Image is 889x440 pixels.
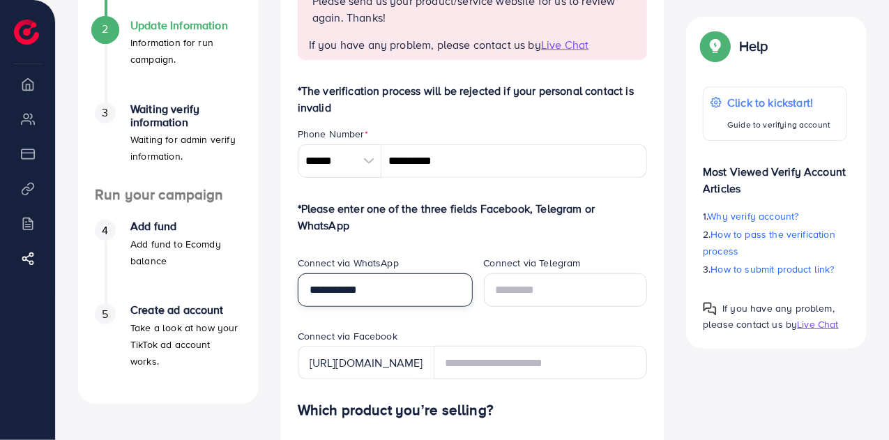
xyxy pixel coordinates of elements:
p: *The verification process will be rejected if your personal contact is invalid [298,82,648,116]
p: Information for run campaign. [130,34,242,68]
p: Help [739,38,768,54]
label: Connect via Telegram [484,256,581,270]
h4: Create ad account [130,303,242,317]
p: 3. [703,261,847,278]
p: *Please enter one of the three fields Facebook, Telegram or WhatsApp [298,200,648,234]
h4: Add fund [130,220,242,233]
span: Live Chat [797,317,838,331]
p: Waiting for admin verify information. [130,131,242,165]
h4: Waiting verify information [130,103,242,129]
p: Add fund to Ecomdy balance [130,236,242,269]
span: Why verify account? [708,209,799,223]
p: 1. [703,208,847,225]
label: Phone Number [298,127,368,141]
iframe: Chat [830,377,879,430]
img: Popup guide [703,302,717,316]
li: Add fund [78,220,259,303]
p: Take a look at how your TikTok ad account works. [130,319,242,370]
span: 5 [102,306,108,322]
li: Waiting verify information [78,103,259,186]
h4: Run your campaign [78,186,259,204]
li: Update Information [78,19,259,103]
label: Connect via Facebook [298,329,397,343]
img: Popup guide [703,33,728,59]
p: Most Viewed Verify Account Articles [703,152,847,197]
div: [URL][DOMAIN_NAME] [298,346,434,379]
span: If you have any problem, please contact us by [703,301,835,331]
span: If you have any problem, please contact us by [309,37,541,52]
span: 3 [102,105,108,121]
span: How to pass the verification process [703,227,835,258]
p: Click to kickstart! [727,94,830,111]
label: Connect via WhatsApp [298,256,399,270]
span: How to submit product link? [711,262,835,276]
p: 2. [703,226,847,259]
h4: Update Information [130,19,242,32]
span: 2 [102,21,108,37]
span: Live Chat [541,37,588,52]
h4: Which product you’re selling? [298,402,648,419]
img: logo [14,20,39,45]
p: Guide to verifying account [727,116,830,133]
li: Create ad account [78,303,259,387]
span: 4 [102,222,108,238]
